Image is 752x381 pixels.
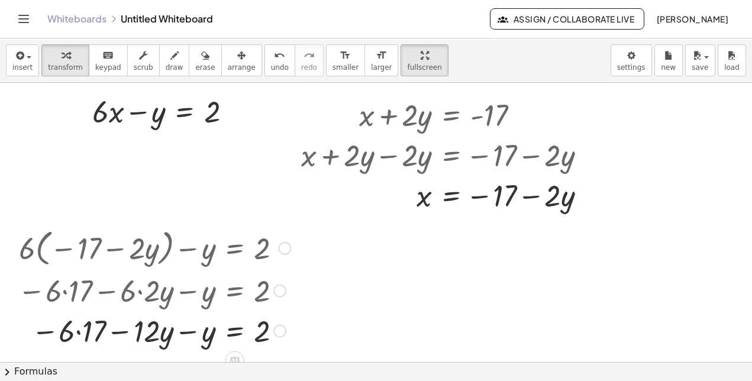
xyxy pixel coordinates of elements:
span: erase [195,63,215,72]
span: settings [617,63,646,72]
button: keyboardkeypad [89,44,128,76]
span: scrub [134,63,153,72]
button: [PERSON_NAME] [647,8,738,30]
span: transform [48,63,83,72]
i: keyboard [102,49,114,63]
button: redoredo [295,44,324,76]
button: fullscreen [401,44,448,76]
button: arrange [221,44,262,76]
span: larger [371,63,392,72]
button: insert [6,44,39,76]
i: format_size [376,49,387,63]
span: fullscreen [407,63,441,72]
button: Assign / Collaborate Live [490,8,644,30]
div: Apply the same math to both sides of the equation [225,351,244,370]
span: arrange [228,63,256,72]
button: save [685,44,715,76]
button: format_sizesmaller [326,44,365,76]
a: Whiteboards [47,13,106,25]
span: load [724,63,740,72]
span: insert [12,63,33,72]
button: format_sizelarger [364,44,398,76]
button: load [718,44,746,76]
i: redo [304,49,315,63]
span: save [692,63,708,72]
button: erase [189,44,221,76]
button: new [654,44,683,76]
button: settings [611,44,652,76]
span: smaller [333,63,359,72]
span: Assign / Collaborate Live [500,14,634,24]
span: keypad [95,63,121,72]
button: draw [159,44,190,76]
button: Toggle navigation [14,9,33,28]
i: undo [274,49,285,63]
button: undoundo [264,44,295,76]
span: draw [166,63,183,72]
span: new [661,63,676,72]
span: [PERSON_NAME] [656,14,728,24]
i: format_size [340,49,351,63]
button: scrub [127,44,160,76]
span: undo [271,63,289,72]
span: redo [301,63,317,72]
button: transform [41,44,89,76]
